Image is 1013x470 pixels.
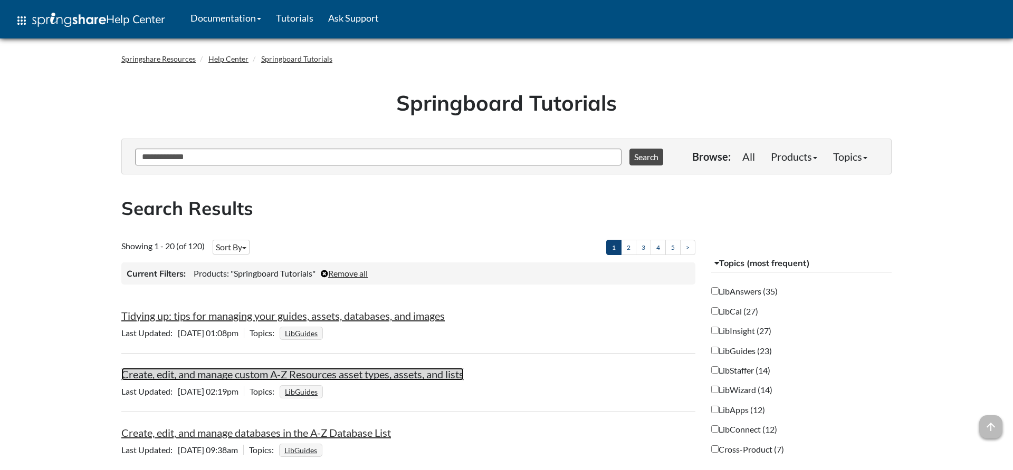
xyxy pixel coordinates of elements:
[121,445,178,455] span: Last Updated
[121,386,178,396] span: Last Updated
[121,195,892,221] h2: Search Results
[680,240,695,255] a: >
[121,426,391,439] a: Create, edit, and manage databases in the A-Z Database List
[606,240,695,255] ul: Pagination of search results
[127,268,186,279] h3: Current Filters
[261,54,332,63] a: Springboard Tutorials
[979,416,1002,429] a: arrow_upward
[106,12,165,26] span: Help Center
[321,5,386,31] a: Ask Support
[250,328,280,338] span: Topics
[711,364,770,376] label: LibStaffer (14)
[692,149,731,164] p: Browse:
[979,415,1002,438] span: arrow_upward
[194,268,229,278] span: Products:
[711,327,719,334] input: LibInsight (27)
[711,287,719,295] input: LibAnswers (35)
[711,445,719,453] input: Cross-Product (7)
[280,328,326,338] ul: Topics
[8,5,173,36] a: apps Help Center
[121,328,178,338] span: Last Updated
[283,443,319,458] a: LibGuides
[711,425,719,433] input: LibConnect (12)
[280,386,326,396] ul: Topics
[121,54,196,63] a: Springshare Resources
[15,14,28,27] span: apps
[734,146,763,167] a: All
[711,307,719,315] input: LibCal (27)
[711,285,778,297] label: LibAnswers (35)
[711,423,777,435] label: LibConnect (12)
[32,13,106,27] img: Springshare
[321,268,368,278] a: Remove all
[121,445,243,455] span: [DATE] 09:38am
[651,240,666,255] a: 4
[763,146,825,167] a: Products
[621,240,636,255] a: 2
[283,384,319,399] a: LibGuides
[825,146,875,167] a: Topics
[249,445,279,455] span: Topics
[711,305,758,317] label: LibCal (27)
[711,347,719,354] input: LibGuides (23)
[121,309,445,322] a: Tidying up: tips for managing your guides, assets, databases, and images
[711,366,719,374] input: LibStaffer (14)
[250,386,280,396] span: Topics
[711,406,719,413] input: LibApps (12)
[121,328,244,338] span: [DATE] 01:08pm
[711,325,771,337] label: LibInsight (27)
[629,149,663,165] button: Search
[711,443,784,455] label: Cross-Product (7)
[121,386,244,396] span: [DATE] 02:19pm
[183,5,269,31] a: Documentation
[208,54,249,63] a: Help Center
[606,240,622,255] a: 1
[283,326,319,341] a: LibGuides
[121,241,205,251] span: Showing 1 - 20 (of 120)
[121,368,464,380] a: Create, edit, and manage custom A-Z Resources asset types, assets, and lists
[711,384,772,396] label: LibWizard (14)
[213,240,250,254] button: Sort By
[129,88,884,117] h1: Springboard Tutorials
[269,5,321,31] a: Tutorials
[231,268,316,278] span: "Springboard Tutorials"
[711,404,765,416] label: LibApps (12)
[636,240,651,255] a: 3
[279,445,325,455] ul: Topics
[665,240,681,255] a: 5
[711,254,892,273] button: Topics (most frequent)
[711,345,772,357] label: LibGuides (23)
[711,386,719,393] input: LibWizard (14)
